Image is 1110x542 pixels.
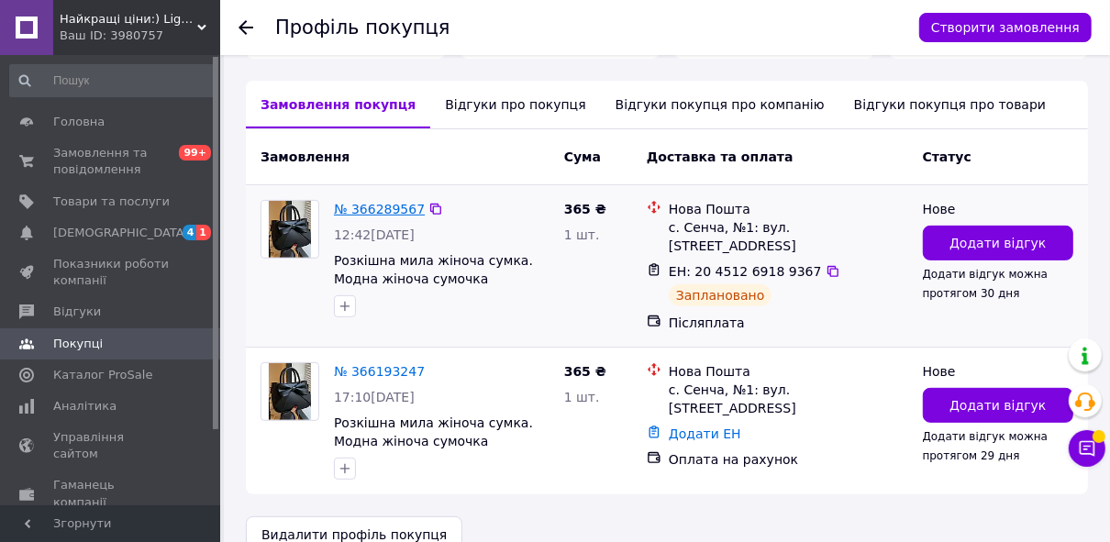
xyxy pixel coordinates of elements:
[923,268,1049,299] span: Додати відгук можна протягом 30 дня
[923,388,1073,423] button: Додати відгук
[179,145,211,160] span: 99+
[53,367,152,383] span: Каталог ProSale
[669,264,822,279] span: ЕН: 20 4512 6918 9367
[53,304,101,320] span: Відгуки
[919,13,1092,42] button: Створити замовлення
[53,194,170,210] span: Товари та послуги
[53,114,105,130] span: Головна
[564,202,606,216] span: 365 ₴
[60,11,197,28] span: Найкращі ціни:) Lightssshop
[923,430,1049,461] span: Додати відгук можна протягом 29 дня
[564,149,601,164] span: Cума
[269,363,310,420] img: Фото товару
[53,429,170,462] span: Управління сайтом
[269,201,310,258] img: Фото товару
[669,362,908,381] div: Нова Пошта
[669,450,908,469] div: Оплата на рахунок
[923,226,1073,260] button: Додати відгук
[669,200,908,218] div: Нова Пошта
[564,364,606,379] span: 365 ₴
[183,225,197,240] span: 4
[669,314,908,332] div: Післяплата
[334,253,533,286] a: Розкішна мила жіноча сумка. Модна жіноча сумочка
[53,477,170,510] span: Гаманець компанії
[669,381,908,417] div: с. Сенча, №1: вул. [STREET_ADDRESS]
[564,390,600,404] span: 1 шт.
[334,202,425,216] a: № 366289567
[261,200,319,259] a: Фото товару
[334,390,415,404] span: 17:10[DATE]
[564,227,600,242] span: 1 шт.
[261,149,350,164] span: Замовлення
[949,396,1046,415] span: Додати відгук
[669,218,908,255] div: с. Сенча, №1: вул. [STREET_ADDRESS]
[246,81,430,128] div: Замовлення покупця
[601,81,839,128] div: Відгуки покупця про компанію
[196,225,211,240] span: 1
[53,256,170,289] span: Показники роботи компанії
[60,28,220,44] div: Ваш ID: 3980757
[9,64,216,97] input: Пошук
[53,398,117,415] span: Аналітика
[334,415,533,448] a: Розкішна мила жіноча сумка. Модна жіноча сумочка
[53,145,170,178] span: Замовлення та повідомлення
[430,81,600,128] div: Відгуки про покупця
[334,364,425,379] a: № 366193247
[923,149,971,164] span: Статус
[669,426,741,441] a: Додати ЕН
[53,336,103,352] span: Покупці
[334,227,415,242] span: 12:42[DATE]
[239,18,253,37] div: Повернутися назад
[53,225,189,241] span: [DEMOGRAPHIC_DATA]
[647,149,794,164] span: Доставка та оплата
[261,362,319,421] a: Фото товару
[669,284,772,306] div: Заплановано
[923,362,1073,381] div: Нове
[923,200,1073,218] div: Нове
[839,81,1060,128] div: Відгуки покупця про товари
[949,234,1046,252] span: Додати відгук
[275,17,450,39] h1: Профіль покупця
[1069,430,1105,467] button: Чат з покупцем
